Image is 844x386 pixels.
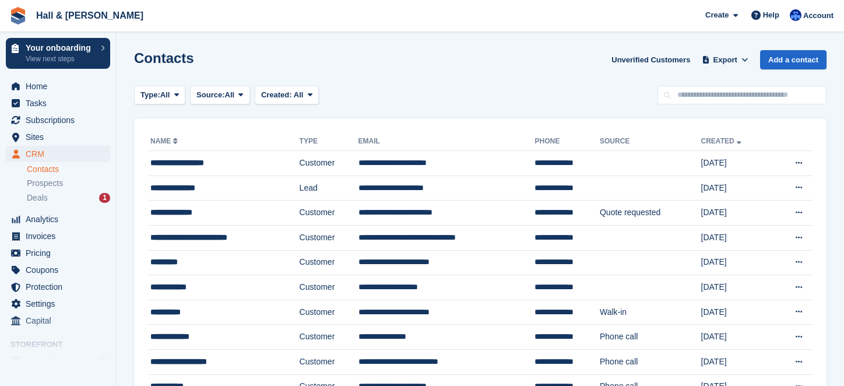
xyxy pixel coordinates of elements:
[261,90,292,99] span: Created:
[140,89,160,101] span: Type:
[96,355,110,369] a: Preview store
[26,211,96,227] span: Analytics
[701,275,772,300] td: [DATE]
[27,164,110,175] a: Contacts
[6,78,110,94] a: menu
[26,228,96,244] span: Invoices
[358,132,535,151] th: Email
[27,192,48,203] span: Deals
[6,95,110,111] a: menu
[607,50,695,69] a: Unverified Customers
[701,225,772,250] td: [DATE]
[26,146,96,162] span: CRM
[26,95,96,111] span: Tasks
[701,349,772,374] td: [DATE]
[600,300,701,325] td: Walk-in
[6,129,110,145] a: menu
[26,262,96,278] span: Coupons
[300,300,358,325] td: Customer
[6,112,110,128] a: menu
[150,137,180,145] a: Name
[255,86,319,105] button: Created: All
[26,296,96,312] span: Settings
[713,54,737,66] span: Export
[300,132,358,151] th: Type
[26,129,96,145] span: Sites
[26,78,96,94] span: Home
[99,193,110,203] div: 1
[600,201,701,226] td: Quote requested
[600,325,701,350] td: Phone call
[705,9,729,21] span: Create
[6,38,110,69] a: Your onboarding View next steps
[26,44,95,52] p: Your onboarding
[300,349,358,374] td: Customer
[31,6,148,25] a: Hall & [PERSON_NAME]
[26,313,96,329] span: Capital
[790,9,801,21] img: Claire Banham
[701,300,772,325] td: [DATE]
[300,325,358,350] td: Customer
[27,177,110,190] a: Prospects
[134,86,185,105] button: Type: All
[26,353,96,370] span: Online Store
[190,86,250,105] button: Source: All
[699,50,751,69] button: Export
[701,137,744,145] a: Created
[10,339,116,350] span: Storefront
[160,89,170,101] span: All
[6,262,110,278] a: menu
[300,151,358,176] td: Customer
[300,201,358,226] td: Customer
[300,176,358,201] td: Lead
[27,192,110,204] a: Deals 1
[803,10,834,22] span: Account
[26,54,95,64] p: View next steps
[701,325,772,350] td: [DATE]
[9,7,27,24] img: stora-icon-8386f47178a22dfd0bd8f6a31ec36ba5ce8667c1dd55bd0f319d3a0aa187defe.svg
[6,296,110,312] a: menu
[300,250,358,275] td: Customer
[26,245,96,261] span: Pricing
[225,89,235,101] span: All
[6,353,110,370] a: menu
[6,245,110,261] a: menu
[300,275,358,300] td: Customer
[534,132,600,151] th: Phone
[6,279,110,295] a: menu
[134,50,194,66] h1: Contacts
[600,349,701,374] td: Phone call
[300,225,358,250] td: Customer
[26,279,96,295] span: Protection
[701,250,772,275] td: [DATE]
[760,50,827,69] a: Add a contact
[701,151,772,176] td: [DATE]
[763,9,779,21] span: Help
[26,112,96,128] span: Subscriptions
[6,146,110,162] a: menu
[6,313,110,329] a: menu
[294,90,304,99] span: All
[196,89,224,101] span: Source:
[6,228,110,244] a: menu
[600,132,701,151] th: Source
[6,211,110,227] a: menu
[701,176,772,201] td: [DATE]
[701,201,772,226] td: [DATE]
[27,178,63,189] span: Prospects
